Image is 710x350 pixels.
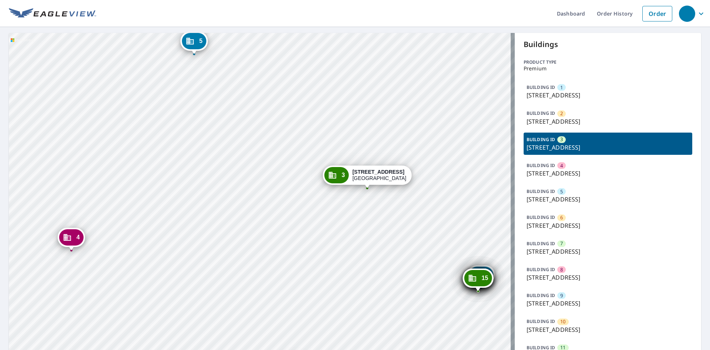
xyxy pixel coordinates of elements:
[527,273,689,282] p: [STREET_ADDRESS]
[524,66,692,71] p: Premium
[467,265,495,288] div: Dropped pin, building 1, Commercial property, 1207 Rosebud Court Ave Loganville, GA 30052
[481,275,488,281] span: 15
[642,6,672,21] a: Order
[527,318,555,324] p: BUILDING ID
[77,234,80,240] span: 4
[527,240,555,247] p: BUILDING ID
[527,91,689,100] p: [STREET_ADDRESS]
[560,292,563,299] span: 9
[527,136,555,143] p: BUILDING ID
[352,169,405,175] strong: [STREET_ADDRESS]
[463,269,493,291] div: Dropped pin, building 15, Commercial property, 1207 Rosebud Court Ave Loganville, GA 30052
[527,188,555,194] p: BUILDING ID
[199,38,203,44] span: 5
[560,84,563,91] span: 1
[527,110,555,116] p: BUILDING ID
[527,221,689,230] p: [STREET_ADDRESS]
[527,325,689,334] p: [STREET_ADDRESS]
[524,39,692,50] p: Buildings
[524,59,692,66] p: Product type
[58,228,85,251] div: Dropped pin, building 4, Commercial property, 2935 Rosebud Rd Loganville, GA 30052
[527,299,689,308] p: [STREET_ADDRESS]
[560,136,563,143] span: 3
[560,214,563,221] span: 6
[527,266,555,273] p: BUILDING ID
[527,143,689,152] p: [STREET_ADDRESS]
[560,266,563,273] span: 8
[527,117,689,126] p: [STREET_ADDRESS]
[180,31,208,54] div: Dropped pin, building 5, Commercial property, 2910 Rosebud Court Ave Loganville, GA 30052
[527,247,689,256] p: [STREET_ADDRESS]
[527,84,555,90] p: BUILDING ID
[560,188,563,195] span: 5
[527,169,689,178] p: [STREET_ADDRESS]
[342,172,345,178] span: 3
[323,166,412,189] div: Dropped pin, building 3, Commercial property, 1501 Rosebud Court Ave Loganville, GA 30052
[527,195,689,204] p: [STREET_ADDRESS]
[560,318,565,325] span: 10
[527,214,555,220] p: BUILDING ID
[527,292,555,299] p: BUILDING ID
[560,162,563,169] span: 4
[352,169,406,181] div: [GEOGRAPHIC_DATA]
[560,110,563,117] span: 2
[527,162,555,169] p: BUILDING ID
[560,240,563,247] span: 7
[9,8,96,19] img: EV Logo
